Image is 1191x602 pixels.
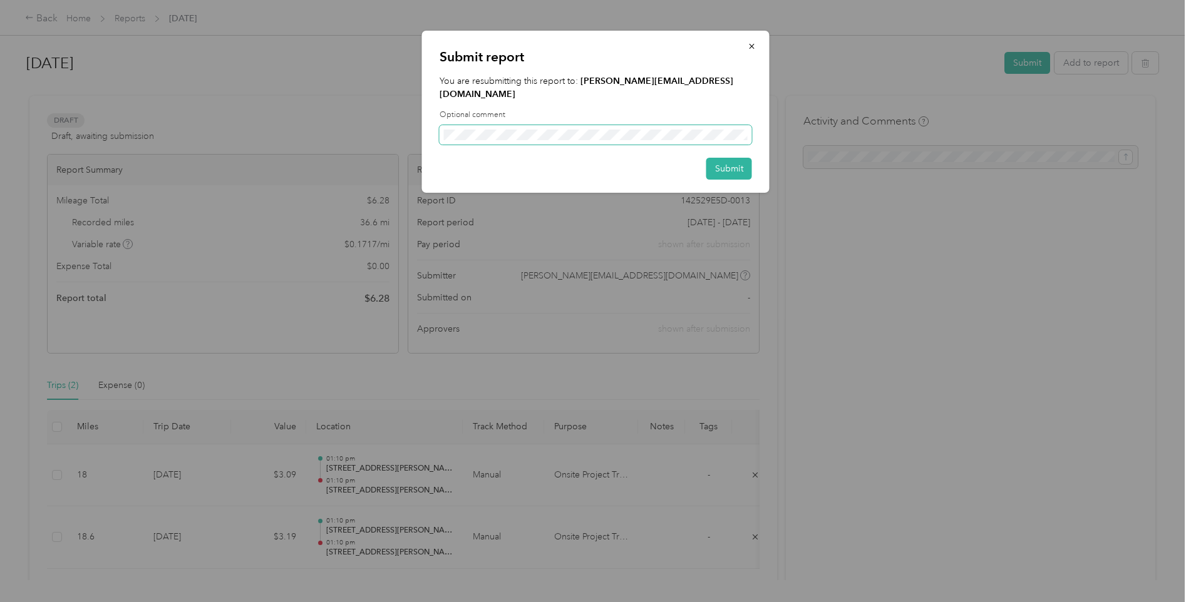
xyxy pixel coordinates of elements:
p: You are resubmitting this report to: [440,74,752,101]
iframe: Everlance-gr Chat Button Frame [1121,532,1191,602]
button: Submit [706,158,752,180]
label: Optional comment [440,110,752,121]
strong: [PERSON_NAME][EMAIL_ADDRESS][DOMAIN_NAME] [440,76,733,99]
p: Submit report [440,48,752,66]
